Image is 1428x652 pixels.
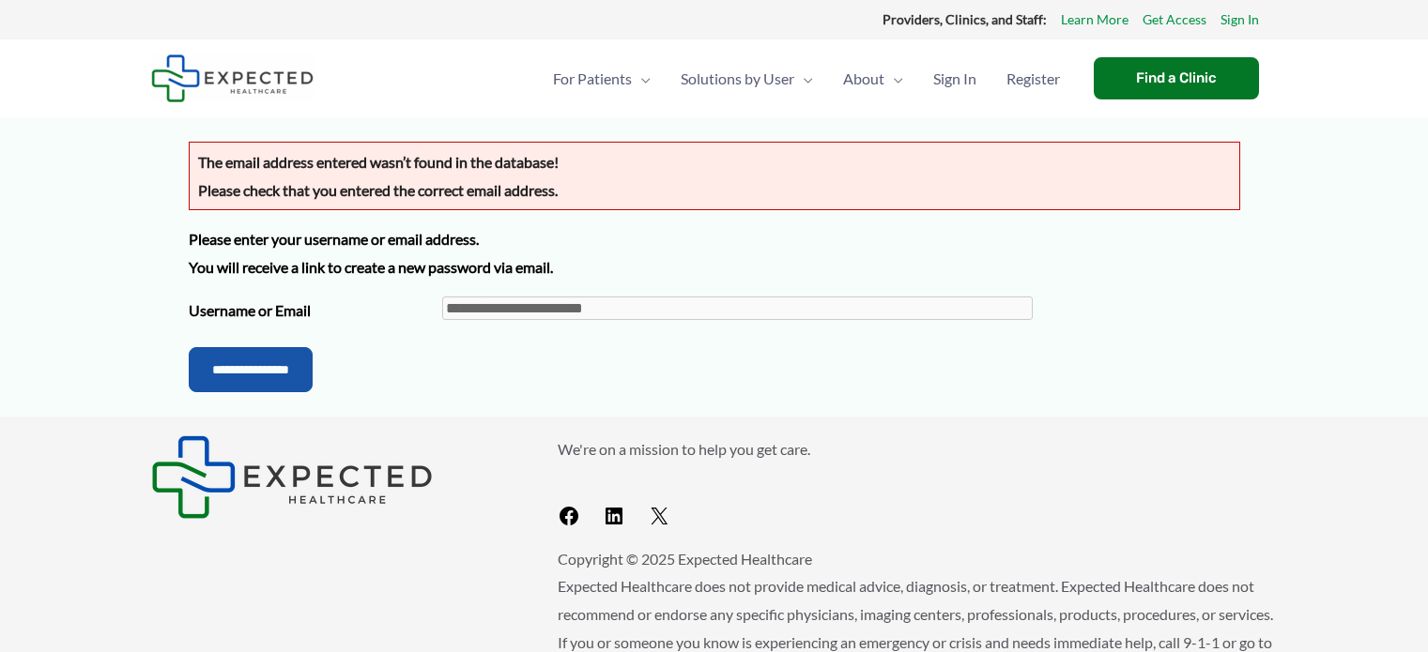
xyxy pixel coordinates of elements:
a: Find a Clinic [1094,57,1259,99]
aside: Footer Widget 1 [151,435,511,519]
p: We're on a mission to help you get care. [558,435,1278,463]
strong: The email address entered wasn’t found in the database! Please check that you entered the correct... [198,153,559,199]
a: AboutMenu Toggle [828,46,918,112]
img: Expected Healthcare Logo - side, dark font, small [151,435,433,519]
a: Sign In [918,46,991,112]
span: Copyright © 2025 Expected Healthcare [558,550,812,568]
label: Username or Email [189,296,442,325]
span: Menu Toggle [884,46,903,112]
p: Please enter your username or email address. You will receive a link to create a new password via... [189,225,1240,281]
aside: Footer Widget 2 [558,435,1278,536]
span: For Patients [553,46,632,112]
a: Get Access [1143,8,1206,32]
nav: Primary Site Navigation [538,46,1075,112]
span: Menu Toggle [632,46,651,112]
a: Sign In [1221,8,1259,32]
a: Solutions by UserMenu Toggle [666,46,828,112]
strong: Providers, Clinics, and Staff: [883,11,1047,27]
img: Expected Healthcare Logo - side, dark font, small [151,54,314,102]
span: Solutions by User [681,46,794,112]
span: Register [1006,46,1060,112]
span: Menu Toggle [794,46,813,112]
a: Register [991,46,1075,112]
a: For PatientsMenu Toggle [538,46,666,112]
span: About [843,46,884,112]
a: Learn More [1061,8,1129,32]
span: Sign In [933,46,976,112]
